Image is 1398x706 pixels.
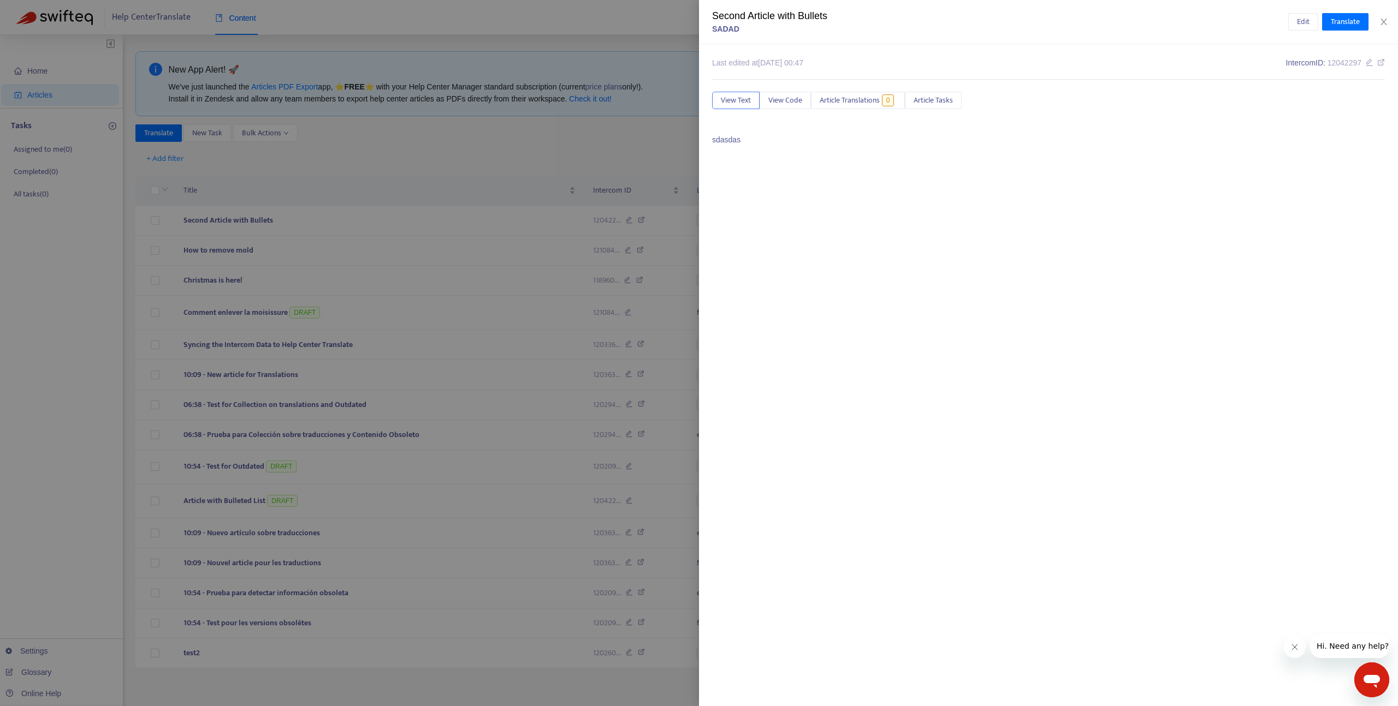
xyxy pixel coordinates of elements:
div: Intercom ID: [1286,57,1385,69]
span: 0 [882,94,895,106]
div: Last edited at [DATE] 00:47 [712,57,803,69]
span: 12042297 [1328,58,1361,67]
span: Article Tasks [914,94,953,106]
span: Article Translations [820,94,880,106]
div: Second Article with Bullets [712,9,1288,23]
iframe: Message from company [1310,634,1389,658]
button: View Code [760,92,811,109]
div: SADAD [712,23,1288,35]
span: Edit [1297,16,1310,28]
button: Translate [1322,13,1369,31]
button: Article Tasks [905,92,962,109]
button: Edit [1288,13,1318,31]
span: View Text [721,94,751,106]
button: Close [1376,17,1391,27]
span: close [1379,17,1388,26]
span: Translate [1331,16,1360,28]
p: sdasdas [712,134,1385,146]
button: Article Translations0 [811,92,905,109]
iframe: Button to launch messaging window [1354,662,1389,697]
span: View Code [768,94,802,106]
iframe: Close message [1284,636,1306,658]
button: View Text [712,92,760,109]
